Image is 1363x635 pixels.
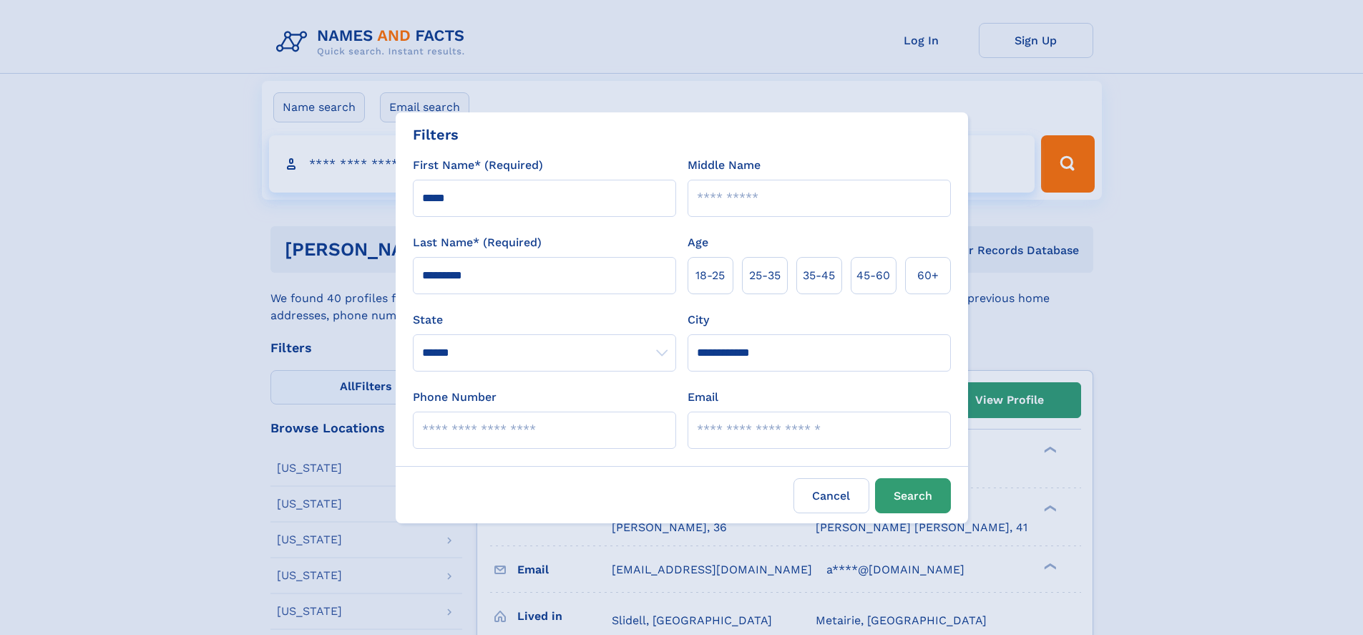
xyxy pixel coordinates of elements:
label: Phone Number [413,389,497,406]
button: Search [875,478,951,513]
span: 35‑45 [803,267,835,284]
label: City [688,311,709,329]
label: Last Name* (Required) [413,234,542,251]
label: State [413,311,676,329]
span: 25‑35 [749,267,781,284]
span: 60+ [917,267,939,284]
label: Email [688,389,718,406]
div: Filters [413,124,459,145]
label: First Name* (Required) [413,157,543,174]
label: Middle Name [688,157,761,174]
label: Cancel [793,478,869,513]
span: 45‑60 [856,267,890,284]
span: 18‑25 [695,267,725,284]
label: Age [688,234,708,251]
